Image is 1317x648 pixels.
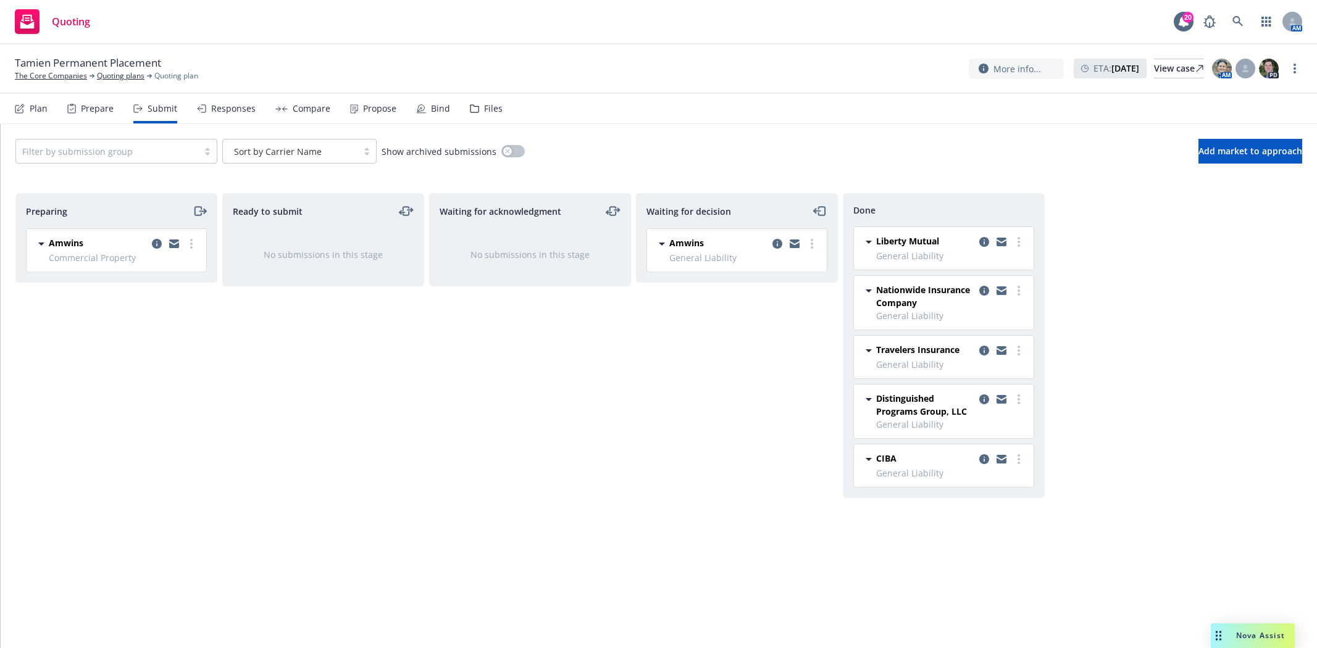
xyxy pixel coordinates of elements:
a: copy logging email [770,236,785,251]
span: Waiting for acknowledgment [440,205,561,218]
span: Nova Assist [1236,630,1285,641]
span: Nationwide Insurance Company [876,283,974,309]
a: moveRight [192,204,207,218]
span: Tamien Permanent Placement [15,56,161,70]
img: photo [1212,59,1232,78]
a: copy logging email [994,283,1009,298]
span: General Liability [876,418,1026,431]
button: Add market to approach [1198,139,1302,164]
a: copy logging email [977,392,992,407]
span: Sort by Carrier Name [234,145,322,158]
span: More info... [993,62,1041,75]
a: moveLeftRight [399,204,414,218]
a: copy logging email [994,392,1009,407]
a: copy logging email [149,236,164,251]
a: more [1011,392,1026,407]
span: ETA : [1093,62,1139,75]
div: Files [484,104,503,114]
div: Plan [30,104,48,114]
div: Propose [363,104,396,114]
a: copy logging email [977,343,992,358]
a: more [805,236,819,251]
span: Ready to submit [233,205,303,218]
a: Quoting plans [97,70,144,81]
a: copy logging email [994,452,1009,467]
a: The Core Companies [15,70,87,81]
span: General Liability [876,249,1026,262]
a: copy logging email [977,452,992,467]
button: Nova Assist [1211,623,1295,648]
div: No submissions in this stage [449,248,611,261]
div: Bind [431,104,450,114]
a: moveLeftRight [606,204,621,218]
span: Amwins [669,236,704,249]
a: copy logging email [994,343,1009,358]
span: Add market to approach [1198,145,1302,157]
a: View case [1154,59,1203,78]
button: More info... [969,59,1064,79]
a: more [1011,235,1026,249]
a: more [1287,61,1302,76]
a: more [1011,452,1026,467]
a: Switch app [1254,9,1279,34]
span: Done [853,204,876,217]
span: Preparing [26,205,67,218]
span: Amwins [49,236,83,249]
a: Quoting [10,4,95,39]
a: more [184,236,199,251]
span: General Liability [876,358,1026,371]
a: copy logging email [977,235,992,249]
div: Submit [148,104,177,114]
a: copy logging email [994,235,1009,249]
a: copy logging email [787,236,802,251]
span: Sort by Carrier Name [229,145,351,158]
span: General Liability [876,309,1026,322]
div: No submissions in this stage [243,248,404,261]
span: Travelers Insurance [876,343,960,356]
div: Responses [211,104,256,114]
span: Quoting [52,17,90,27]
span: Liberty Mutual [876,235,939,247]
div: Prepare [81,104,114,114]
span: General Liability [669,251,819,264]
a: copy logging email [167,236,182,251]
strong: [DATE] [1111,62,1139,74]
span: Waiting for decision [646,205,731,218]
a: copy logging email [977,283,992,298]
div: Drag to move [1211,623,1226,648]
a: Report a Bug [1197,9,1222,34]
a: more [1011,283,1026,298]
a: more [1011,343,1026,358]
span: Show archived submissions [382,145,496,158]
span: General Liability [876,467,1026,480]
span: Distinguished Programs Group, LLC [876,392,974,418]
div: 20 [1182,12,1194,23]
img: photo [1259,59,1279,78]
span: Quoting plan [154,70,198,81]
a: Search [1226,9,1250,34]
div: Compare [293,104,330,114]
span: Commercial Property [49,251,199,264]
a: moveLeft [813,204,827,218]
span: CIBA [876,452,897,465]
